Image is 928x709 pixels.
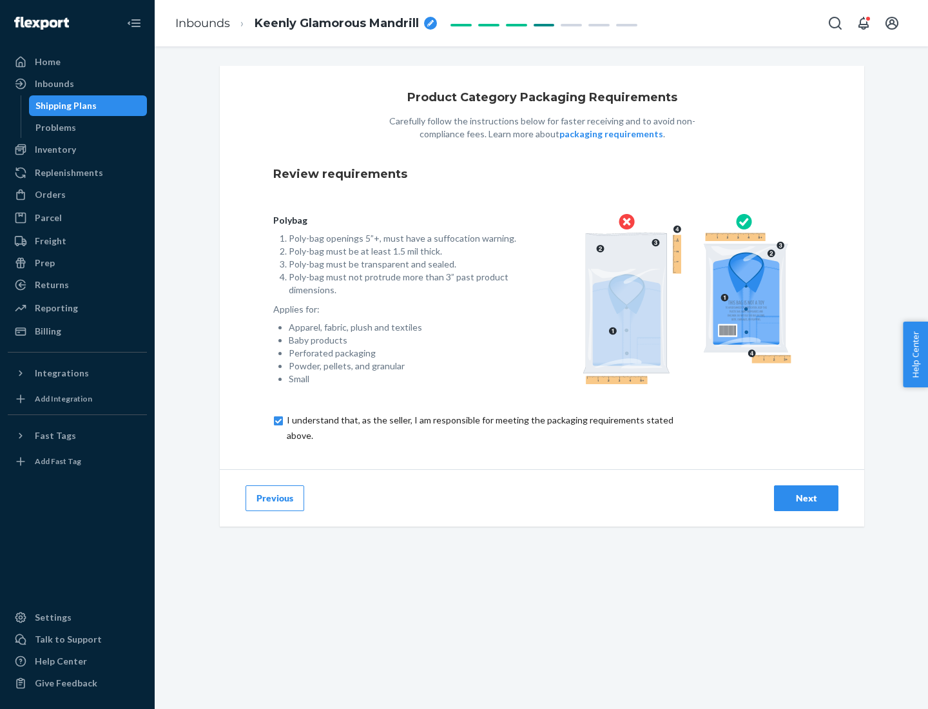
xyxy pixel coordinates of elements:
h1: Product Category Packaging Requirements [407,92,677,104]
a: Returns [8,275,147,295]
a: Inbounds [175,16,230,30]
div: Freight [35,235,66,248]
div: Add Integration [35,393,92,404]
a: Prep [8,253,147,273]
ol: breadcrumbs [165,5,447,43]
button: Integrations [8,363,147,384]
div: Prep [35,257,55,269]
a: Shipping Plans [29,95,148,116]
a: Home [8,52,147,72]
a: Settings [8,607,147,628]
div: Billing [35,325,61,338]
img: polybag.ac92ac876edd07edd96c1eaacd328395.png [583,214,791,384]
div: Inventory [35,143,76,156]
p: Polybag [273,214,521,227]
a: Add Fast Tag [8,451,147,472]
a: Orders [8,184,147,205]
div: Orders [35,188,66,201]
button: Open notifications [851,10,876,36]
a: Help Center [8,651,147,672]
button: Fast Tags [8,425,147,446]
a: Billing [8,321,147,342]
div: Review requirements [273,156,811,193]
a: Replenishments [8,162,147,183]
div: Home [35,55,61,68]
button: Previous [246,485,304,511]
a: Inventory [8,139,147,160]
button: packaging requirements [559,128,663,141]
a: Add Integration [8,389,147,409]
div: Help Center [35,655,87,668]
button: Open account menu [879,10,905,36]
a: Freight [8,231,147,251]
li: Apparel, fabric, plush and textiles [289,321,521,334]
p: Applies for: [273,303,521,316]
li: Baby products [289,334,521,347]
li: Small [289,373,521,385]
div: Talk to Support [35,633,102,646]
a: Talk to Support [8,629,147,650]
li: Perforated packaging [289,347,521,360]
div: Inbounds [35,77,74,90]
a: Problems [29,117,148,138]
li: Poly-bag must be transparent and sealed. [289,258,521,271]
button: Open Search Box [822,10,848,36]
li: Poly-bag must be at least 1.5 mil thick. [289,245,521,258]
a: Inbounds [8,73,147,94]
li: Poly-bag openings 5”+, must have a suffocation warning. [289,232,521,245]
li: Powder, pellets, and granular [289,360,521,373]
div: Parcel [35,211,62,224]
div: Give Feedback [35,677,97,690]
button: Next [774,485,838,511]
div: Settings [35,611,72,624]
div: Reporting [35,302,78,315]
div: Shipping Plans [35,99,97,112]
p: Carefully follow the instructions below for faster receiving and to avoid non-compliance fees. Le... [374,115,710,141]
a: Reporting [8,298,147,318]
li: Poly-bag must not protrude more than 3” past product dimensions. [289,271,521,296]
button: Give Feedback [8,673,147,694]
div: Integrations [35,367,89,380]
button: Close Navigation [121,10,147,36]
div: Problems [35,121,76,134]
div: Fast Tags [35,429,76,442]
div: Replenishments [35,166,103,179]
img: Flexport logo [14,17,69,30]
button: Help Center [903,322,928,387]
div: Next [785,492,827,505]
div: Returns [35,278,69,291]
a: Parcel [8,208,147,228]
div: Add Fast Tag [35,456,81,467]
span: Keenly Glamorous Mandrill [255,15,419,32]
